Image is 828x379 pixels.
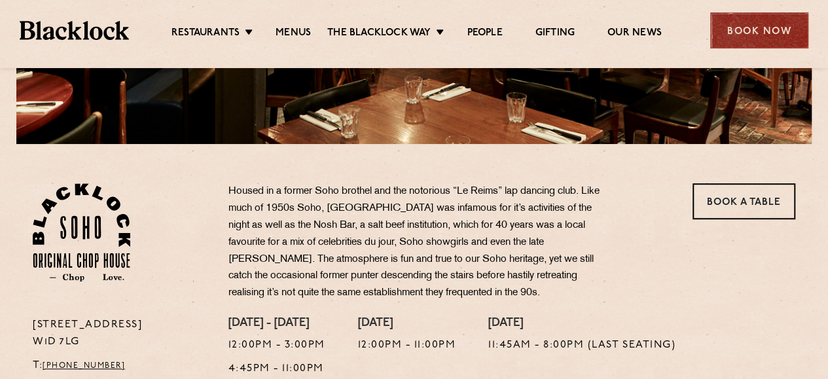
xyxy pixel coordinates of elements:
[358,337,456,354] p: 12:00pm - 11:00pm
[43,362,125,370] a: [PHONE_NUMBER]
[327,27,431,41] a: The Blacklock Way
[171,27,240,41] a: Restaurants
[33,183,130,281] img: Soho-stamp-default.svg
[710,12,808,48] div: Book Now
[228,361,325,378] p: 4:45pm - 11:00pm
[488,337,675,354] p: 11:45am - 8:00pm (Last seating)
[488,317,675,331] h4: [DATE]
[20,21,129,39] img: BL_Textured_Logo-footer-cropped.svg
[467,27,502,41] a: People
[535,27,575,41] a: Gifting
[693,183,795,219] a: Book a Table
[228,183,615,302] p: Housed in a former Soho brothel and the notorious “Le Reims” lap dancing club. Like much of 1950s...
[33,317,209,351] p: [STREET_ADDRESS] W1D 7LG
[228,317,325,331] h4: [DATE] - [DATE]
[276,27,311,41] a: Menus
[607,27,662,41] a: Our News
[358,317,456,331] h4: [DATE]
[33,357,209,374] p: T:
[228,337,325,354] p: 12:00pm - 3:00pm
